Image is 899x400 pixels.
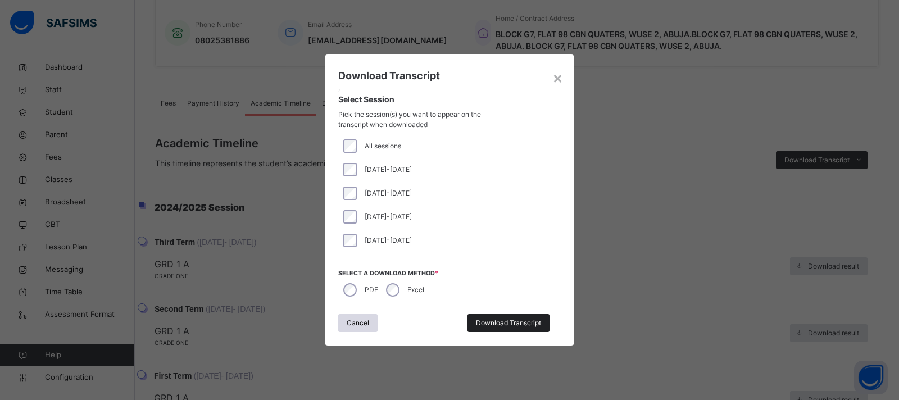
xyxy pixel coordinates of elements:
[338,269,561,278] span: Select a download method
[365,285,378,295] label: PDF
[347,318,369,328] span: Cancel
[407,285,424,295] label: Excel
[476,318,541,328] span: Download Transcript
[365,189,412,197] span: [DATE]-[DATE]
[365,236,412,244] span: [DATE]-[DATE]
[338,93,552,105] span: Select Session
[365,212,412,221] span: [DATE]-[DATE]
[338,110,488,130] span: Pick the session(s) you want to appear on the transcript when downloaded
[338,83,552,130] div: ,
[552,66,563,89] div: ×
[338,70,440,81] span: Download Transcript
[365,142,401,150] span: All sessions
[365,165,412,174] span: [DATE]-[DATE]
